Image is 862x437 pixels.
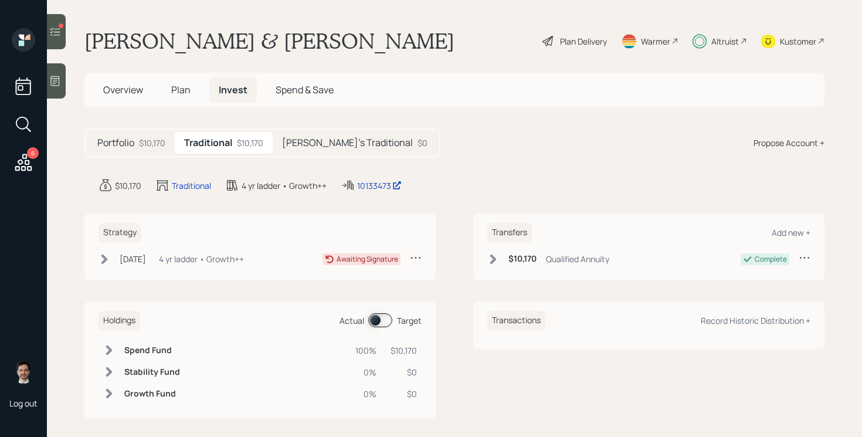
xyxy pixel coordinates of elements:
[139,137,165,149] div: $10,170
[546,253,609,265] div: Qualified Annuity
[391,344,417,357] div: $10,170
[355,388,376,400] div: 0%
[508,254,537,264] h6: $10,170
[99,223,141,242] h6: Strategy
[355,366,376,378] div: 0%
[124,345,180,355] h6: Spend Fund
[391,388,417,400] div: $0
[103,83,143,96] span: Overview
[780,35,816,48] div: Kustomer
[276,83,334,96] span: Spend & Save
[27,147,39,159] div: 6
[560,35,607,48] div: Plan Delivery
[219,83,247,96] span: Invest
[418,137,427,149] div: $0
[172,179,211,192] div: Traditional
[9,398,38,409] div: Log out
[184,137,232,148] h5: Traditional
[711,35,739,48] div: Altruist
[120,253,146,265] div: [DATE]
[701,315,810,326] div: Record Historic Distribution +
[282,137,413,148] h5: [PERSON_NAME]'s Traditional
[340,314,364,327] div: Actual
[355,344,376,357] div: 100%
[84,28,454,54] h1: [PERSON_NAME] & [PERSON_NAME]
[641,35,670,48] div: Warmer
[115,179,141,192] div: $10,170
[171,83,191,96] span: Plan
[357,179,402,192] div: 10133473
[97,137,134,148] h5: Portfolio
[755,254,787,265] div: Complete
[99,311,140,330] h6: Holdings
[391,366,417,378] div: $0
[12,360,35,384] img: jonah-coleman-headshot.png
[337,254,398,265] div: Awaiting Signature
[487,311,545,330] h6: Transactions
[772,227,810,238] div: Add new +
[397,314,422,327] div: Target
[487,223,532,242] h6: Transfers
[754,137,824,149] div: Propose Account +
[159,253,244,265] div: 4 yr ladder • Growth++
[237,137,263,149] div: $10,170
[242,179,327,192] div: 4 yr ladder • Growth++
[124,367,180,377] h6: Stability Fund
[124,389,180,399] h6: Growth Fund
